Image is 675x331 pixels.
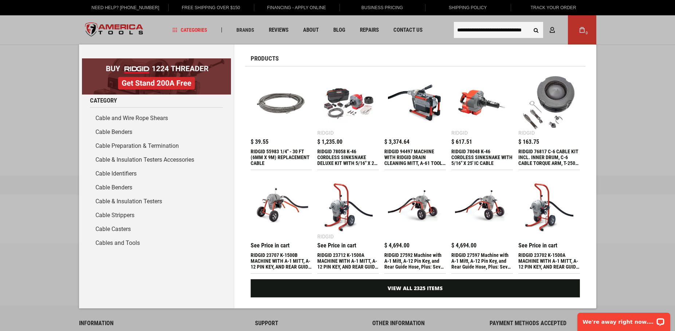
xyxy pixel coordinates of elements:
div: RIDGID 78058 K-46 CORDLESS SINKSNAKE DELUXE KIT WITH 5/16 [317,149,379,166]
div: See Price in cart [317,243,356,249]
a: Brands [233,25,258,35]
div: RIDGID 23707 K-1500B MACHINE WITH A-1 MITT, A-12 PIN KEY, AND REAR GUIDE HOSE, PLUS: SEVEN SECTIO... [251,252,312,270]
img: RIDGID 55983 1/4 [254,76,309,130]
div: Ridgid [451,130,468,135]
img: RIDGID 76817 C-6 CABLE KIT INCL. INNER DRUM, C-6 CABLE TORQUE ARM, T-250 TOOL SET [522,76,576,130]
a: BOGO: Buy RIDGID® 1224 Threader, Get Stand 200A Free! [82,58,231,64]
div: RIDGID 76817 C-6 CABLE KIT INCL. INNER DRUM, C-6 CABLE TORQUE ARM, T-250 TOOL SET [518,149,580,166]
img: RIDGID 94497 MACHINE WITH RIDGID DRAIN CLEANING MITT, A-61 TOOL KIT, A-62 CABLE KIT, A-25 CABLE &... [388,76,442,130]
div: Ridgid [518,130,535,135]
a: Cables and Tools [90,236,223,250]
span: $ 4,694.00 [451,243,476,249]
span: Brands [236,27,254,32]
a: RIDGID 78048 K-46 CORDLESS SINKSNAKE WITH 5/16 Ridgid $ 617.51 RIDGID 78048 K-46 CORDLESS SINKSNA... [451,72,513,170]
span: Categories [172,27,207,32]
a: Categories [169,25,211,35]
a: RIDGID 23712 K-1500A MACHINE WITH A-1 MITT, A-12 PIN KEY, AND REAR GUIDE HOSE, PLUS: SEVEN SECTIO... [317,176,379,273]
a: RIDGID 23707 K-1500B MACHINE WITH A-1 MITT, A-12 PIN KEY, AND REAR GUIDE HOSE, PLUS: SEVEN SECTIO... [251,176,312,273]
div: RIDGID 27597 Machine with A-1 Mitt, A-12 Pin Key, and Rear Guide Hose, Plus: Seven Sections 11/4 [451,252,513,270]
button: Search [529,23,543,37]
span: $ 3,374.64 [384,139,409,145]
a: Cable Benders [90,181,223,195]
img: RIDGID 23707 K-1500B MACHINE WITH A-1 MITT, A-12 PIN KEY, AND REAR GUIDE HOSE, PLUS: SEVEN SECTIO... [254,179,309,234]
a: RIDGID 55983 1/4 $ 39.55 RIDGID 55983 1/4" - 30 FT (6MM X 9M) REPLACEMENT CABLE [251,72,312,170]
iframe: LiveChat chat widget [573,308,675,331]
a: RIDGID 76817 C-6 CABLE KIT INCL. INNER DRUM, C-6 CABLE TORQUE ARM, T-250 TOOL SET Ridgid $ 163.75... [518,72,580,170]
div: Ridgid [317,130,334,135]
img: RIDGID 27597 Machine with A-1 Mitt, A-12 Pin Key, and Rear Guide Hose, Plus: Seven Sections 11/4 [455,179,509,234]
span: $ 617.51 [451,139,472,145]
a: View All 2325 Items [251,279,580,297]
span: $ 4,694.00 [384,243,409,249]
a: Cable and Wire Rope Shears [90,111,223,125]
span: Category [90,97,117,104]
a: RIDGID 27597 Machine with A-1 Mitt, A-12 Pin Key, and Rear Guide Hose, Plus: Seven Sections 11/4 ... [451,176,513,273]
a: RIDGID 78058 K-46 CORDLESS SINKSNAKE DELUXE KIT WITH 5/16 Ridgid $ 1,235.00 RIDGID 78058 K-46 COR... [317,72,379,170]
div: See Price in cart [251,243,290,249]
div: RIDGID 23702 K-1500A MACHINE WITH A-1 MITT, A-12 PIN KEY, AND REAR GUIDE HOSE, PLUS: SEVEN SECTIO... [518,252,580,270]
a: RIDGID 23702 K-1500A MACHINE WITH A-1 MITT, A-12 PIN KEY, AND REAR GUIDE HOSE, PLUS: SEVEN SECTIO... [518,176,580,273]
a: RIDGID 27592 Machine with A-1 Mitt, A-12 Pin Key, and Rear Guide Hose, Plus: Seven Sections 1 1/4... [384,176,446,273]
img: RIDGID 78058 K-46 CORDLESS SINKSNAKE DELUXE KIT WITH 5/16 [321,76,375,130]
img: BOGO: Buy RIDGID® 1224 Threader, Get Stand 200A Free! [82,58,231,95]
div: Ridgid [317,234,334,239]
div: RIDGID 94497 MACHINE WITH RIDGID DRAIN CLEANING MITT, A-61 TOOL KIT, A-62 CABLE KIT, A-25 CABLE &... [384,149,446,166]
a: Cable Identifiers [90,167,223,181]
img: RIDGID 27592 Machine with A-1 Mitt, A-12 Pin Key, and Rear Guide Hose, Plus: Seven Sections 1 1/4 [388,179,442,234]
img: RIDGID 23702 K-1500A MACHINE WITH A-1 MITT, A-12 PIN KEY, AND REAR GUIDE HOSE, PLUS: SEVEN SECTIO... [522,179,576,234]
div: RIDGID 27592 Machine with A-1 Mitt, A-12 Pin Key, and Rear Guide Hose, Plus: Seven Sections 1 1/4 [384,252,446,270]
a: Cable Benders [90,125,223,139]
div: RIDGID 23712 K-1500A MACHINE WITH A-1 MITT, A-12 PIN KEY, AND REAR GUIDE HOSE, PLUS: SEVEN SECTIO... [317,252,379,270]
div: See Price in cart [518,243,557,249]
span: $ 39.55 [251,139,268,145]
img: RIDGID 23712 K-1500A MACHINE WITH A-1 MITT, A-12 PIN KEY, AND REAR GUIDE HOSE, PLUS: SEVEN SECTIO... [321,179,375,234]
span: $ 1,235.00 [317,139,342,145]
a: Cable & Insulation Testers [90,195,223,208]
div: RIDGID 55983 1/4 [251,149,312,166]
a: Cable & Insulation Testers Accessories [90,153,223,167]
span: $ 163.75 [518,139,539,145]
img: RIDGID 78048 K-46 CORDLESS SINKSNAKE WITH 5/16 [455,76,509,130]
a: Cable Preparation & Termination [90,139,223,153]
span: Products [251,55,279,62]
div: RIDGID 78048 K-46 CORDLESS SINKSNAKE WITH 5/16 [451,149,513,166]
a: RIDGID 94497 MACHINE WITH RIDGID DRAIN CLEANING MITT, A-61 TOOL KIT, A-62 CABLE KIT, A-25 CABLE &... [384,72,446,170]
a: Cable Strippers [90,208,223,222]
a: Cable Casters [90,222,223,236]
